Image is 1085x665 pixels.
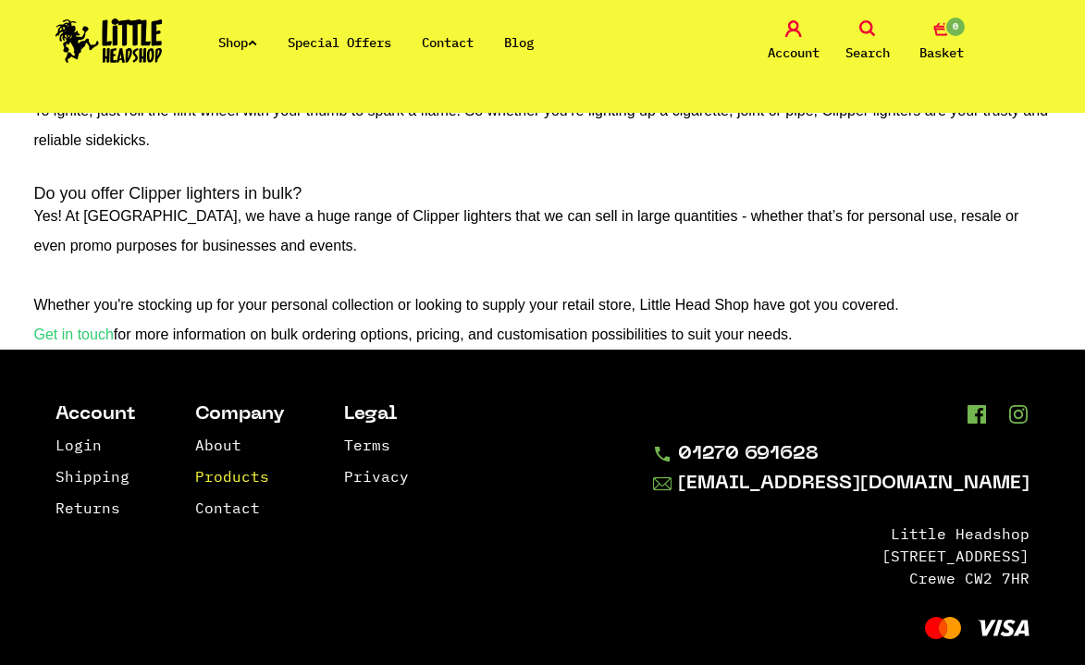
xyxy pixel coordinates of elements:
span: for more information on bulk ordering options, pricing, and customisation possibilities to suit y... [114,326,793,342]
li: Crewe CW2 7HR [653,567,1030,589]
span: Yes! At [GEOGRAPHIC_DATA], we have a huge range of Clipper lighters that we can sell in large qua... [34,208,1019,253]
a: Blog [504,34,534,51]
a: Products [195,467,269,486]
span: Do you offer Clipper lighters in bulk? [34,184,302,203]
span: Basket [919,42,964,64]
a: [EMAIL_ADDRESS][DOMAIN_NAME] [653,474,1030,495]
a: 01270 691628 [653,445,1030,464]
a: Get in touch [34,326,114,342]
img: Visa and Mastercard Accepted [925,617,1030,639]
a: Returns [55,499,120,517]
li: [STREET_ADDRESS] [653,545,1030,567]
span: Search [845,42,890,64]
a: Terms [344,436,390,454]
li: Legal [344,405,409,425]
span: Whether you're stocking up for your personal collection or looking to supply your retail store, L... [34,297,899,313]
span: 0 [944,16,967,38]
a: Contact [195,499,260,517]
a: Special Offers [288,34,391,51]
a: Shipping [55,467,129,486]
a: Contact [422,34,474,51]
a: Shop [218,34,257,51]
a: Search [835,20,900,64]
li: Account [55,405,136,425]
a: Privacy [344,467,409,486]
span: Account [768,42,820,64]
a: About [195,436,241,454]
img: Little Head Shop Logo [55,18,163,63]
li: Little Headshop [653,523,1030,545]
a: Login [55,436,102,454]
li: Company [195,405,285,425]
a: 0 Basket [909,20,974,64]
